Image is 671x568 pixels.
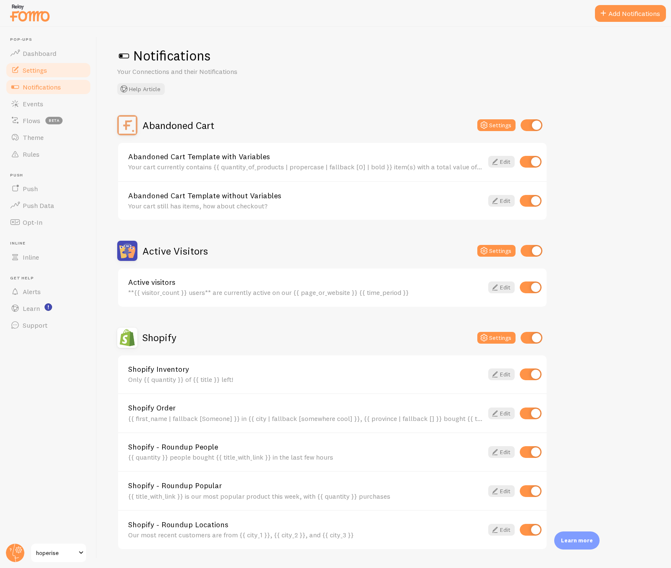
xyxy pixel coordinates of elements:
span: Push [10,173,92,178]
a: Shopify - Roundup Locations [128,521,483,529]
div: {{ quantity }} people bought {{ title_with_link }} in the last few hours [128,453,483,461]
h2: Abandoned Cart [142,119,214,132]
h1: Notifications [117,47,651,64]
a: Notifications [5,79,92,95]
a: Inline [5,249,92,266]
div: Learn more [554,531,600,550]
span: Dashboard [23,49,56,58]
a: Edit [488,446,515,458]
span: hoperise [36,548,76,558]
span: Opt-In [23,218,42,226]
h2: Shopify [142,331,176,344]
a: Alerts [5,283,92,300]
a: Abandoned Cart Template with Variables [128,153,483,160]
a: Shopify Order [128,404,483,412]
div: Only {{ quantity }} of {{ title }} left! [128,376,483,383]
span: Events [23,100,43,108]
a: Learn [5,300,92,317]
div: {{ title_with_link }} is our most popular product this week, with {{ quantity }} purchases [128,492,483,500]
a: Support [5,317,92,334]
span: Learn [23,304,40,313]
a: Edit [488,195,515,207]
a: Push Data [5,197,92,214]
span: Settings [23,66,47,74]
div: {{ first_name | fallback [Someone] }} in {{ city | fallback [somewhere cool] }}, {{ province | fa... [128,415,483,422]
svg: <p>Watch New Feature Tutorials!</p> [45,303,52,311]
div: **{{ visitor_count }} users** are currently active on our {{ page_or_website }} {{ time_period }} [128,289,483,296]
a: Active visitors [128,279,483,286]
a: Edit [488,281,515,293]
h2: Active Visitors [142,245,208,258]
a: Flows beta [5,112,92,129]
span: Support [23,321,47,329]
span: Rules [23,150,39,158]
img: Shopify [117,328,137,348]
a: Opt-In [5,214,92,231]
img: fomo-relay-logo-orange.svg [9,2,51,24]
span: Inline [23,253,39,261]
a: Abandoned Cart Template without Variables [128,192,483,200]
a: Shopify - Roundup Popular [128,482,483,489]
button: Settings [477,119,516,131]
p: Learn more [561,536,593,544]
button: Settings [477,332,516,344]
span: Notifications [23,83,61,91]
p: Your Connections and their Notifications [117,67,319,76]
a: Edit [488,524,515,536]
a: Events [5,95,92,112]
span: Alerts [23,287,41,296]
img: Active Visitors [117,241,137,261]
div: Your cart still has items, how about checkout? [128,202,483,210]
span: Inline [10,241,92,246]
a: Rules [5,146,92,163]
a: Edit [488,485,515,497]
a: Edit [488,368,515,380]
img: Abandoned Cart [117,115,137,135]
a: Edit [488,408,515,419]
a: Shopify - Roundup People [128,443,483,451]
a: Edit [488,156,515,168]
span: beta [45,117,63,124]
a: hoperise [30,543,87,563]
span: Theme [23,133,44,142]
a: Dashboard [5,45,92,62]
div: Our most recent customers are from {{ city_1 }}, {{ city_2 }}, and {{ city_3 }} [128,531,483,539]
a: Push [5,180,92,197]
a: Shopify Inventory [128,366,483,373]
span: Push Data [23,201,54,210]
button: Settings [477,245,516,257]
span: Flows [23,116,40,125]
span: Pop-ups [10,37,92,42]
a: Theme [5,129,92,146]
a: Settings [5,62,92,79]
div: Your cart currently contains {{ quantity_of_products | propercase | fallback [0] | bold }} item(s... [128,163,483,171]
button: Help Article [117,83,165,95]
span: Get Help [10,276,92,281]
span: Push [23,184,38,193]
